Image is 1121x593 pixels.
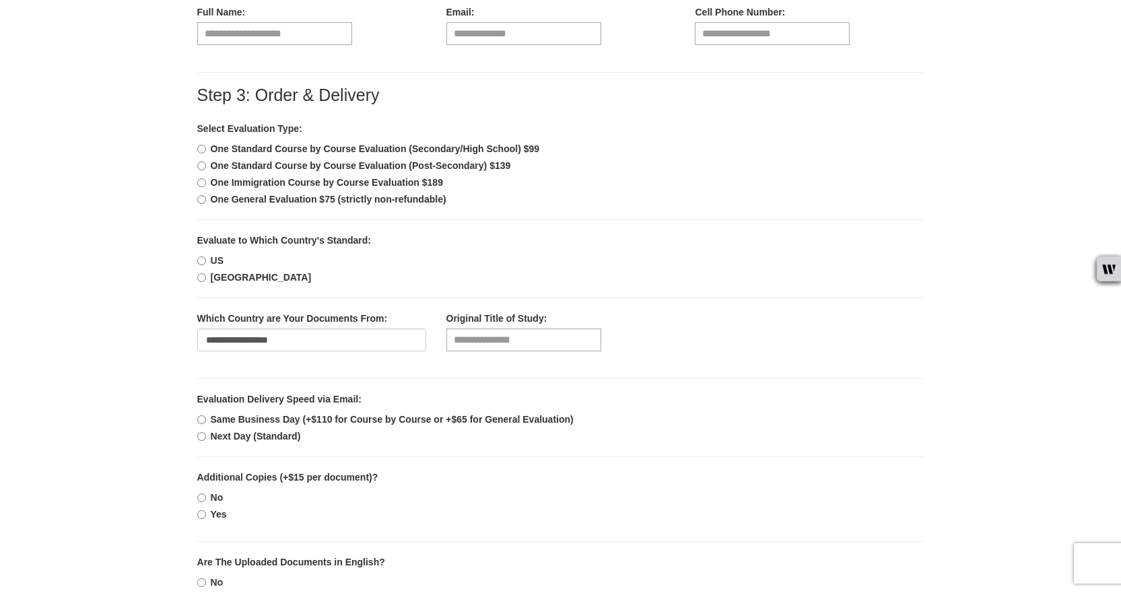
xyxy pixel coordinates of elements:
[197,578,206,587] input: No
[197,123,302,134] b: Select Evaluation Type:
[211,577,224,588] b: No
[197,5,246,19] label: Full Name:
[695,5,785,19] label: Cell Phone Number:
[211,160,511,171] b: One Standard Course by Course Evaluation (Post-Secondary) $139
[197,557,385,567] b: Are The Uploaded Documents in English?
[211,414,574,425] b: Same Business Day (+$110 for Course by Course or +$65 for General Evaluation)
[197,394,362,405] b: Evaluation Delivery Speed via Email:
[197,510,206,519] input: Yes
[446,312,547,325] label: Original Title of Study:
[211,492,224,503] b: No
[197,432,206,441] input: Next Day (Standard)
[197,415,206,424] input: Same Business Day (+$110 for Course by Course or +$65 for General Evaluation)
[211,177,443,188] b: One Immigration Course by Course Evaluation $189
[211,143,540,154] b: One Standard Course by Course Evaluation (Secondary/High School) $99
[197,273,206,282] input: [GEOGRAPHIC_DATA]
[197,235,371,246] b: Evaluate to Which Country's Standard:
[197,178,206,187] input: One Immigration Course by Course Evaluation $189
[211,431,301,442] b: Next Day (Standard)
[197,472,378,483] b: Additional Copies (+$15 per document)?
[211,194,446,205] b: One General Evaluation $75 (strictly non-refundable)
[197,86,380,105] label: Step 3: Order & Delivery
[197,493,206,502] input: No
[211,255,224,266] b: US
[446,5,475,19] label: Email:
[197,195,206,204] input: One General Evaluation $75 (strictly non-refundable)
[211,509,227,520] b: Yes
[211,272,312,283] b: [GEOGRAPHIC_DATA]
[197,256,206,265] input: US
[197,312,388,325] label: Which Country are Your Documents From:
[197,145,206,153] input: One Standard Course by Course Evaluation (Secondary/High School) $99
[857,112,1121,593] iframe: LiveChat chat widget
[197,162,206,170] input: One Standard Course by Course Evaluation (Post-Secondary) $139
